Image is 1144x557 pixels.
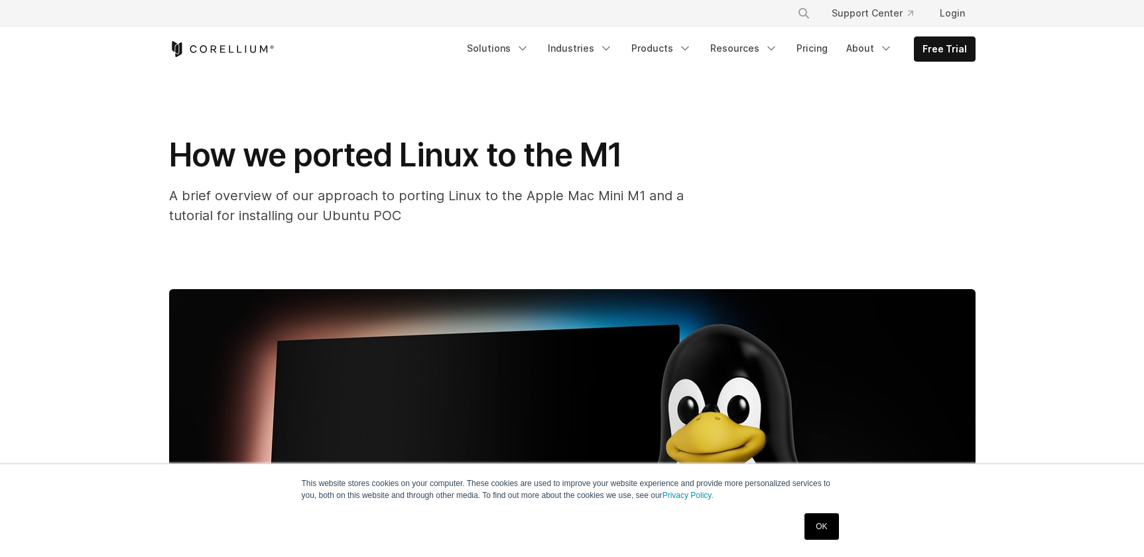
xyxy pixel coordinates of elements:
a: Industries [540,36,621,60]
p: This website stores cookies on your computer. These cookies are used to improve your website expe... [302,477,843,501]
a: Support Center [821,1,924,25]
a: Corellium Home [169,41,275,57]
a: OK [804,513,838,540]
a: Resources [702,36,786,60]
span: A brief overview of our approach to porting Linux to the Apple Mac Mini M1 and a tutorial for ins... [169,188,684,223]
div: Navigation Menu [459,36,976,62]
div: Navigation Menu [781,1,976,25]
a: Login [929,1,976,25]
a: Solutions [459,36,537,60]
a: Pricing [789,36,836,60]
a: Privacy Policy. [663,491,714,500]
a: Products [623,36,700,60]
span: How we ported Linux to the M1 [169,135,622,174]
a: Free Trial [915,37,975,61]
a: About [838,36,901,60]
button: Search [792,1,816,25]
